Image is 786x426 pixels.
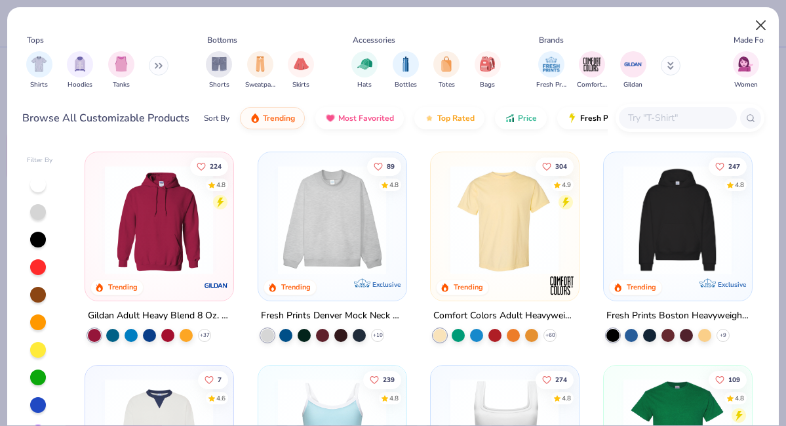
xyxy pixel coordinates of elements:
[444,165,565,274] img: 029b8af0-80e6-406f-9fdc-fdf898547912
[735,393,744,403] div: 4.8
[720,331,726,339] span: + 9
[734,80,758,90] span: Women
[294,56,309,72] img: Skirts Image
[26,51,52,90] div: filter for Shirts
[245,80,275,90] span: Sweatpants
[22,110,189,126] div: Browse All Customizable Products
[717,280,745,288] span: Exclusive
[480,80,495,90] span: Bags
[395,80,417,90] span: Bottles
[250,113,260,123] img: trending.gif
[389,393,399,403] div: 4.8
[536,80,566,90] span: Fresh Prints
[734,34,766,46] div: Made For
[733,51,759,90] button: filter button
[480,56,494,72] img: Bags Image
[439,80,455,90] span: Totes
[198,370,228,389] button: Like
[261,307,404,324] div: Fresh Prints Denver Mock Neck Heavyweight Sweatshirt
[437,113,475,123] span: Top Rated
[733,51,759,90] div: filter for Women
[263,113,295,123] span: Trending
[749,13,774,38] button: Close
[216,393,226,403] div: 4.6
[577,51,607,90] div: filter for Comfort Colors
[315,107,404,129] button: Most Favorited
[209,80,229,90] span: Shorts
[709,370,747,389] button: Like
[288,51,314,90] div: filter for Skirts
[617,165,738,274] img: 91acfc32-fd48-4d6b-bdad-a4c1a30ac3fc
[580,113,648,123] span: Fresh Prints Flash
[367,157,401,175] button: Like
[620,51,646,90] button: filter button
[439,56,454,72] img: Totes Image
[567,113,578,123] img: flash.gif
[203,272,229,298] img: Gildan logo
[620,51,646,90] div: filter for Gildan
[728,376,740,383] span: 109
[555,376,567,383] span: 274
[68,80,92,90] span: Hoodies
[383,376,395,383] span: 239
[351,51,378,90] button: filter button
[113,80,130,90] span: Tanks
[433,307,576,324] div: Comfort Colors Adult Heavyweight T-Shirt
[88,307,231,324] div: Gildan Adult Heavy Blend 8 Oz. 50/50 Hooded Sweatshirt
[393,51,419,90] button: filter button
[577,80,607,90] span: Comfort Colors
[108,51,134,90] div: filter for Tanks
[541,54,561,74] img: Fresh Prints Image
[216,180,226,190] div: 4.8
[31,56,47,72] img: Shirts Image
[536,51,566,90] div: filter for Fresh Prints
[536,370,574,389] button: Like
[67,51,93,90] button: filter button
[200,331,210,339] span: + 37
[98,165,220,274] img: 01756b78-01f6-4cc6-8d8a-3c30c1a0c8ac
[539,34,564,46] div: Brands
[357,56,372,72] img: Hats Image
[363,370,401,389] button: Like
[577,51,607,90] button: filter button
[555,163,567,169] span: 304
[372,331,382,339] span: + 10
[26,51,52,90] button: filter button
[212,56,227,72] img: Shorts Image
[253,56,267,72] img: Sweatpants Image
[30,80,48,90] span: Shirts
[399,56,413,72] img: Bottles Image
[387,163,395,169] span: 89
[240,107,305,129] button: Trending
[582,54,602,74] img: Comfort Colors Image
[536,157,574,175] button: Like
[271,165,393,274] img: f5d85501-0dbb-4ee4-b115-c08fa3845d83
[424,113,435,123] img: TopRated.gif
[325,113,336,123] img: most_fav.gif
[190,157,228,175] button: Like
[204,112,229,124] div: Sort By
[495,107,547,129] button: Price
[728,163,740,169] span: 247
[207,34,237,46] div: Bottoms
[735,180,744,190] div: 4.8
[393,165,514,274] img: a90f7c54-8796-4cb2-9d6e-4e9644cfe0fe
[357,80,372,90] span: Hats
[414,107,484,129] button: Top Rated
[738,56,753,72] img: Women Image
[549,272,575,298] img: Comfort Colors logo
[433,51,460,90] div: filter for Totes
[475,51,501,90] button: filter button
[389,180,399,190] div: 4.8
[245,51,275,90] button: filter button
[545,331,555,339] span: + 60
[709,157,747,175] button: Like
[338,113,394,123] span: Most Favorited
[67,51,93,90] div: filter for Hoodies
[393,51,419,90] div: filter for Bottles
[210,163,222,169] span: 224
[475,51,501,90] div: filter for Bags
[292,80,309,90] span: Skirts
[27,156,53,165] div: Filter By
[623,54,643,74] img: Gildan Image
